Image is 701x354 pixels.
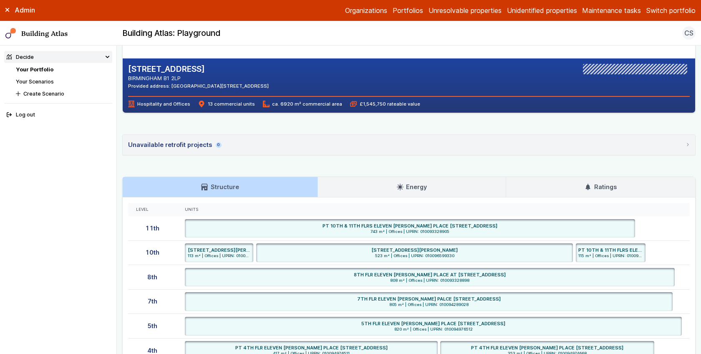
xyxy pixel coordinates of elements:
a: Unresolvable properties [429,5,502,15]
div: 11th [128,216,177,240]
div: Decide [7,53,34,61]
a: Structure [123,177,318,197]
h3: Ratings [585,182,616,192]
span: CS [684,28,693,38]
h6: PT 10TH & 11TH FLRS ELEVEN [PERSON_NAME] PLACE [STREET_ADDRESS] [578,247,643,253]
a: Organizations [345,5,387,15]
div: 5th [128,314,177,339]
h6: PT 10TH & 11TH FLRS ELEVEN [PERSON_NAME] PLACE [STREET_ADDRESS] [323,223,497,229]
span: 523 m² | Offices | UPRN: 010096599330 [259,253,570,259]
h6: 5TH FLR ELEVEN [PERSON_NAME] PLACE [STREET_ADDRESS] [361,320,505,327]
div: 10th [128,240,177,265]
a: Energy [318,177,505,197]
div: 8th [128,265,177,290]
span: 805 m² | Offices | UPRN: 010094289028 [188,302,670,308]
h6: [STREET_ADDRESS][PERSON_NAME] [371,247,458,253]
h3: Energy [397,182,427,192]
span: 113 m² | Offices | UPRN: 010094290339 [188,253,251,259]
h2: Building Atlas: Playground [122,28,221,39]
img: main-0bbd2752.svg [5,28,16,39]
span: Hospitality and Offices [128,101,190,107]
summary: Decide [4,51,113,63]
div: Units [185,207,682,212]
h6: 8TH FLR ELEVEN [PERSON_NAME] PLACE AT [STREET_ADDRESS] [354,271,506,278]
h6: PT 4TH FLR ELEVEN [PERSON_NAME] PLACE [STREET_ADDRESS] [471,344,623,351]
a: Portfolios [393,5,423,15]
h2: [STREET_ADDRESS] [128,64,269,75]
span: 13 commercial units [198,101,255,107]
button: Log out [4,109,113,121]
h6: PT 4TH FLR ELEVEN [PERSON_NAME] PLACE [STREET_ADDRESS] [235,344,388,351]
span: 820 m² | Offices | UPRN: 010094976512 [188,327,679,332]
span: ca. 6920 m² commercial area [263,101,342,107]
div: Level [136,207,169,212]
div: Unavailable retrofit projects [128,140,222,149]
address: BIRMINGHAM B1 2LP [128,74,269,82]
a: Ratings [506,177,695,197]
button: Create Scenario [13,88,112,100]
h6: 7TH FLR ELEVEN [PERSON_NAME] PALCE [STREET_ADDRESS] [357,296,501,302]
h6: [STREET_ADDRESS][PERSON_NAME] [188,247,251,253]
span: £1,545,750 rateable value [350,101,420,107]
span: 0 [216,142,221,148]
summary: Unavailable retrofit projects0 [123,135,695,155]
a: Maintenance tasks [582,5,641,15]
a: Your Scenarios [16,78,54,85]
span: 808 m² | Offices | UPRN: 010093328898 [188,278,672,283]
button: Switch portfolio [646,5,696,15]
h3: Structure [201,182,239,192]
div: 7th [128,289,177,314]
a: Your Portfolio [16,66,53,73]
span: 743 m² | Offices | UPRN: 010093328905 [188,229,633,235]
span: 115 m² | Offices | UPRN: 010093328905 [578,253,643,259]
button: CS [682,26,696,40]
div: Provided address: [GEOGRAPHIC_DATA][STREET_ADDRESS] [128,83,269,89]
a: Unidentified properties [507,5,577,15]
